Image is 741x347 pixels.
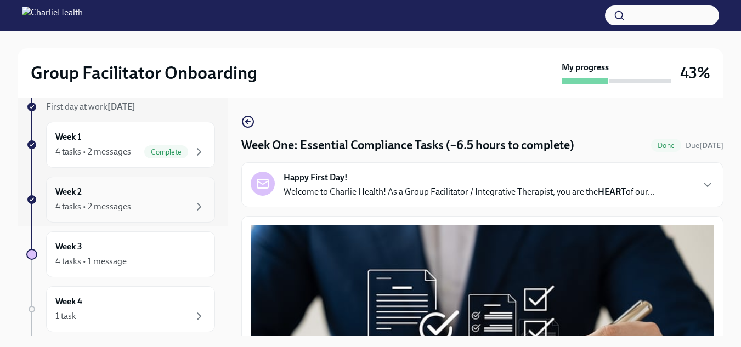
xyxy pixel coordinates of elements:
a: Week 34 tasks • 1 message [26,231,215,277]
a: Week 41 task [26,286,215,332]
strong: [DATE] [108,101,135,112]
span: Due [686,141,723,150]
span: Complete [144,148,188,156]
h2: Group Facilitator Onboarding [31,62,257,84]
a: First day at work[DATE] [26,101,215,113]
h6: Week 4 [55,295,82,308]
div: 4 tasks • 2 messages [55,146,131,158]
span: Done [651,141,681,150]
div: 4 tasks • 2 messages [55,201,131,213]
a: Week 14 tasks • 2 messagesComplete [26,122,215,168]
a: Week 24 tasks • 2 messages [26,177,215,223]
div: 1 task [55,310,76,322]
h6: Week 3 [55,241,82,253]
strong: HEART [598,186,626,197]
p: Welcome to Charlie Health! As a Group Facilitator / Integrative Therapist, you are the of our... [284,186,654,198]
img: CharlieHealth [22,7,83,24]
span: September 9th, 2025 10:00 [686,140,723,151]
div: 4 tasks • 1 message [55,255,127,268]
strong: Happy First Day! [284,172,348,184]
h3: 43% [680,63,710,83]
strong: My progress [562,61,609,73]
span: First day at work [46,101,135,112]
strong: [DATE] [699,141,723,150]
h6: Week 1 [55,131,81,143]
h4: Week One: Essential Compliance Tasks (~6.5 hours to complete) [241,137,574,153]
h6: Week 2 [55,186,82,198]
